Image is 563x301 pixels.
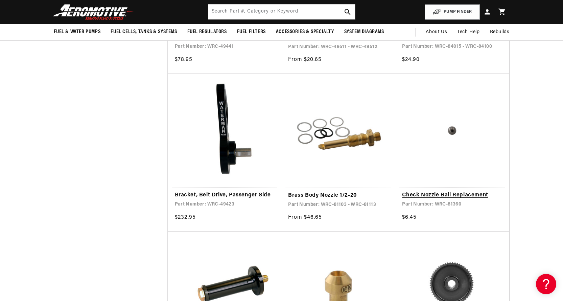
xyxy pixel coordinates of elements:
[105,24,182,40] summary: Fuel Cells, Tanks & Systems
[339,24,389,40] summary: System Diagrams
[175,191,275,200] a: Bracket, Belt Drive, Passenger Side
[187,28,227,36] span: Fuel Regulators
[54,28,101,36] span: Fuel & Water Pumps
[271,24,339,40] summary: Accessories & Specialty
[237,28,266,36] span: Fuel Filters
[340,4,355,19] button: search button
[344,28,384,36] span: System Diagrams
[421,24,452,40] a: About Us
[208,4,355,19] input: Search by Part Number, Category or Keyword
[402,191,502,200] a: Check Nozzle Ball Replacement
[425,4,480,20] button: PUMP FINDER
[457,28,479,36] span: Tech Help
[402,33,502,42] a: Brass HVT Jet
[175,33,275,42] a: Pulley, HTD, 5M, 28 tooth
[111,28,177,36] span: Fuel Cells, Tanks & Systems
[426,29,447,35] span: About Us
[485,24,515,40] summary: Rebuilds
[490,28,510,36] span: Rebuilds
[182,24,232,40] summary: Fuel Regulators
[51,4,136,20] img: Aeromotive
[452,24,485,40] summary: Tech Help
[288,33,389,42] a: Silicone Lubricant
[288,191,389,200] a: Brass Body Nozzle 1/2-20
[276,28,334,36] span: Accessories & Specialty
[49,24,106,40] summary: Fuel & Water Pumps
[232,24,271,40] summary: Fuel Filters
